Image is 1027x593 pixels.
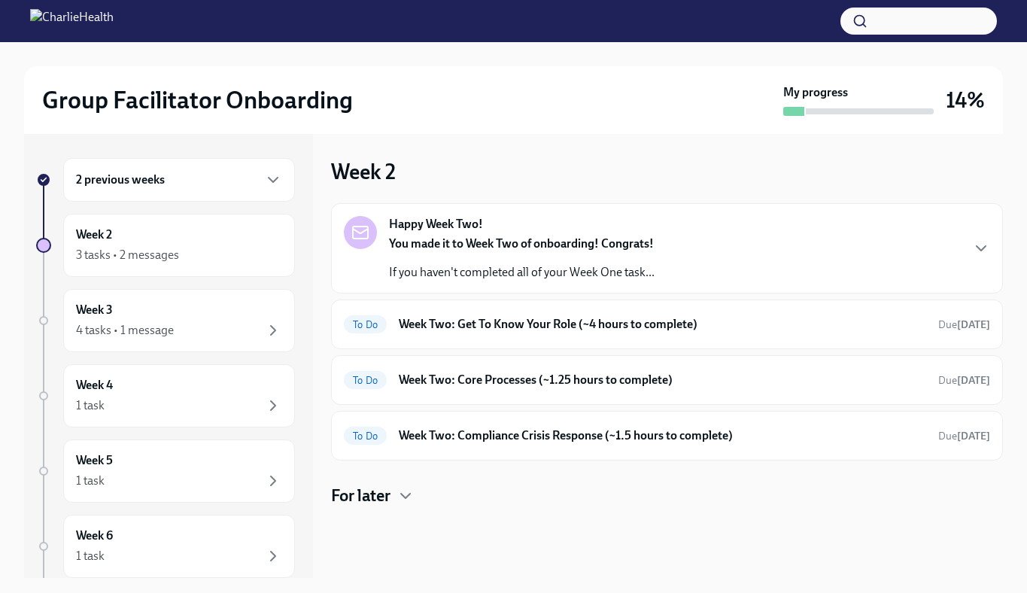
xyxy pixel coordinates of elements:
p: If you haven't completed all of your Week One task... [389,264,655,281]
span: To Do [344,375,387,386]
h6: Week 3 [76,302,113,318]
span: Due [938,318,990,331]
h3: 14% [946,87,985,114]
strong: My progress [783,84,848,101]
div: 1 task [76,397,105,414]
h6: Week 4 [76,377,113,394]
strong: [DATE] [957,374,990,387]
span: Due [938,430,990,442]
div: 2 previous weeks [63,158,295,202]
div: For later [331,485,1003,507]
span: To Do [344,319,387,330]
a: To DoWeek Two: Get To Know Your Role (~4 hours to complete)Due[DATE] [344,312,990,336]
div: 4 tasks • 1 message [76,322,174,339]
a: Week 51 task [36,439,295,503]
h6: Week 6 [76,528,113,544]
strong: You made it to Week Two of onboarding! Congrats! [389,236,654,251]
a: To DoWeek Two: Core Processes (~1.25 hours to complete)Due[DATE] [344,368,990,392]
div: 1 task [76,473,105,489]
img: CharlieHealth [30,9,114,33]
span: August 25th, 2025 10:00 [938,373,990,388]
a: Week 61 task [36,515,295,578]
h6: Week Two: Core Processes (~1.25 hours to complete) [399,372,926,388]
h6: Week Two: Compliance Crisis Response (~1.5 hours to complete) [399,427,926,444]
h6: Week 2 [76,227,112,243]
h2: Group Facilitator Onboarding [42,85,353,115]
a: Week 23 tasks • 2 messages [36,214,295,277]
div: 1 task [76,548,105,564]
div: 3 tasks • 2 messages [76,247,179,263]
h3: Week 2 [331,158,396,185]
span: To Do [344,430,387,442]
span: August 25th, 2025 10:00 [938,318,990,332]
strong: [DATE] [957,318,990,331]
a: To DoWeek Two: Compliance Crisis Response (~1.5 hours to complete)Due[DATE] [344,424,990,448]
h6: Week Two: Get To Know Your Role (~4 hours to complete) [399,316,926,333]
span: August 25th, 2025 10:00 [938,429,990,443]
h6: 2 previous weeks [76,172,165,188]
h4: For later [331,485,390,507]
strong: Happy Week Two! [389,216,483,233]
strong: [DATE] [957,430,990,442]
h6: Week 5 [76,452,113,469]
span: Due [938,374,990,387]
a: Week 41 task [36,364,295,427]
a: Week 34 tasks • 1 message [36,289,295,352]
